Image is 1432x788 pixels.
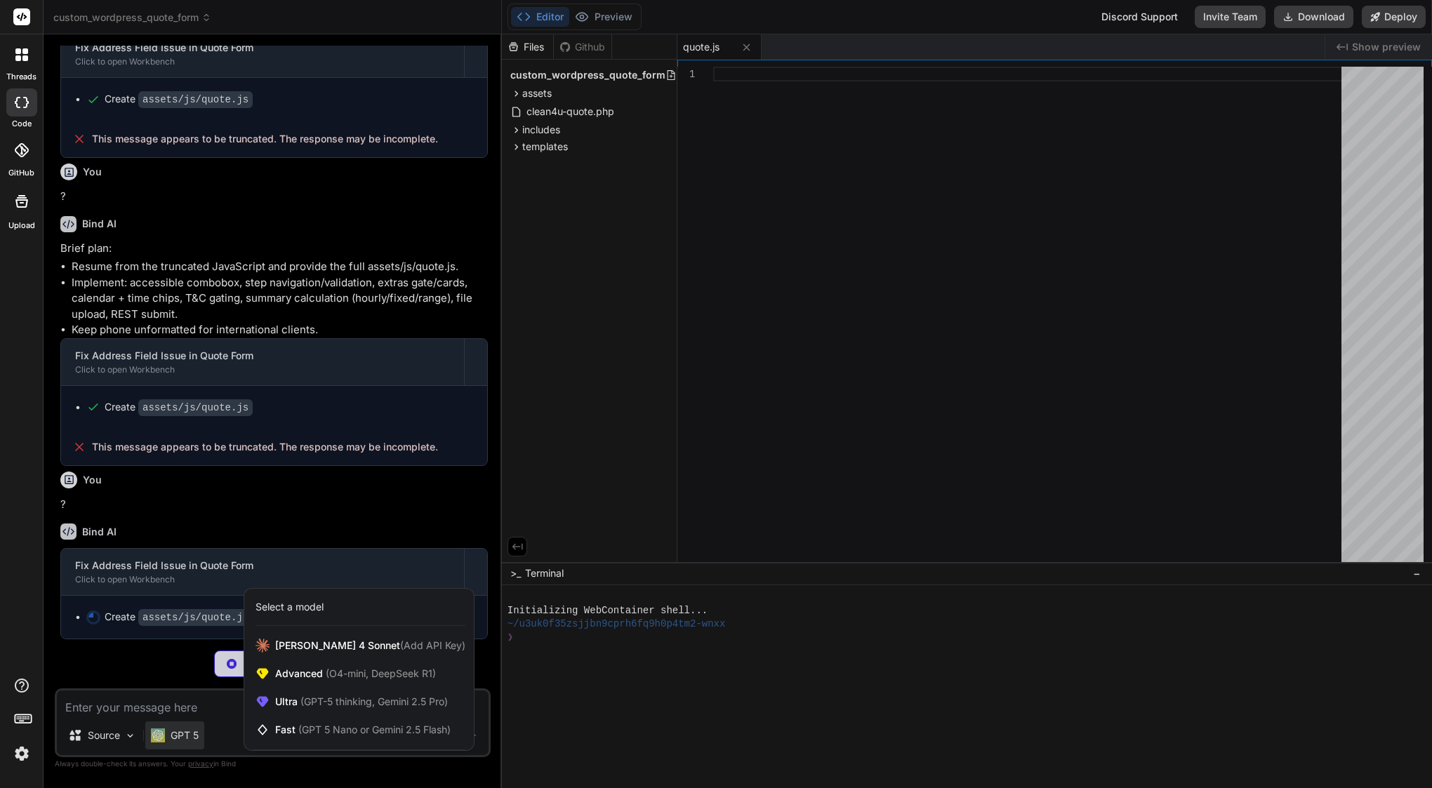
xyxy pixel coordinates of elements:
[8,167,34,179] label: GitHub
[12,118,32,130] label: code
[275,695,448,709] span: Ultra
[400,639,465,651] span: (Add API Key)
[10,742,34,766] img: settings
[298,723,451,735] span: (GPT 5 Nano or Gemini 2.5 Flash)
[275,723,451,737] span: Fast
[8,220,35,232] label: Upload
[256,600,324,614] div: Select a model
[275,667,436,681] span: Advanced
[275,639,465,653] span: [PERSON_NAME] 4 Sonnet
[323,667,436,679] span: (O4-mini, DeepSeek R1)
[298,695,448,707] span: (GPT-5 thinking, Gemini 2.5 Pro)
[6,71,37,83] label: threads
